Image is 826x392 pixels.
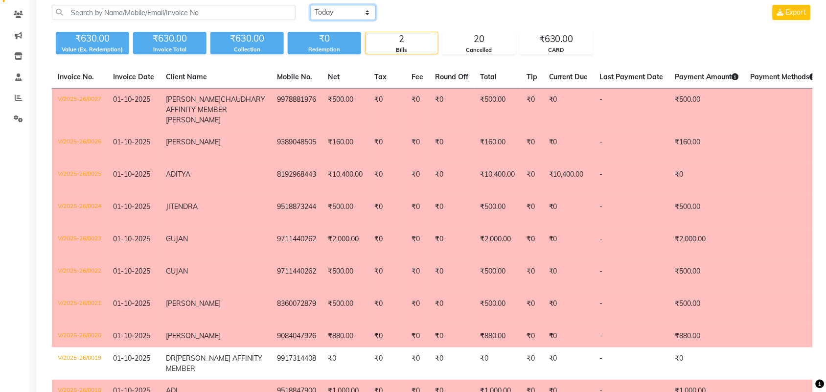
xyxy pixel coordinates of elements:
div: Bills [366,46,438,54]
td: ₹0 [406,347,429,380]
td: ₹0 [521,89,543,132]
span: CHAUDHARY AFFINITY MEMBER [PERSON_NAME] [166,95,265,124]
div: ₹630.00 [210,32,284,46]
td: 9711440262 [271,228,322,260]
span: 01-10-2025 [113,331,150,340]
td: V/2025-26/0020 [52,325,107,347]
td: ₹0 [521,131,543,163]
span: [PERSON_NAME] [166,331,221,340]
span: GUJAN [166,234,188,243]
td: ₹0 [406,131,429,163]
td: ₹500.00 [474,89,521,132]
span: Payment Amount [675,72,739,81]
span: Invoice No. [58,72,94,81]
td: ₹0 [429,260,474,293]
span: 01-10-2025 [113,170,150,179]
td: ₹0 [429,347,474,380]
td: ₹500.00 [669,260,745,293]
td: 8192968443 [271,163,322,196]
td: ₹500.00 [669,293,745,325]
td: ₹0 [543,325,594,347]
td: ₹0 [543,89,594,132]
td: ₹0 [521,325,543,347]
span: [PERSON_NAME] [166,138,221,146]
span: DR [166,354,176,363]
span: Net [328,72,340,81]
td: ₹500.00 [322,89,368,132]
span: Fee [412,72,423,81]
td: ₹0 [406,196,429,228]
div: Collection [210,46,284,54]
td: ₹0 [521,196,543,228]
div: ₹630.00 [520,32,593,46]
td: ₹0 [368,228,406,260]
td: ₹0 [521,260,543,293]
td: ₹10,400.00 [474,163,521,196]
td: - [594,325,669,347]
span: Payment Methods [751,72,817,81]
div: Cancelled [443,46,515,54]
div: Value (Ex. Redemption) [56,46,129,54]
div: ₹630.00 [133,32,206,46]
td: ₹500.00 [322,293,368,325]
td: - [594,89,669,132]
td: - [594,196,669,228]
td: - [594,260,669,293]
span: GUJAN [166,267,188,276]
div: Redemption [288,46,361,54]
td: - [594,228,669,260]
td: ₹0 [521,293,543,325]
td: ₹0 [543,347,594,380]
td: ₹0 [543,228,594,260]
td: ₹0 [429,325,474,347]
td: ₹0 [429,89,474,132]
td: ₹0 [368,347,406,380]
td: ₹0 [521,347,543,380]
div: ₹630.00 [56,32,129,46]
td: - [594,347,669,380]
td: V/2025-26/0026 [52,131,107,163]
td: ₹0 [543,131,594,163]
td: ₹0 [474,347,521,380]
td: - [594,131,669,163]
td: ₹0 [368,196,406,228]
td: ₹500.00 [669,196,745,228]
span: [PERSON_NAME] [166,299,221,308]
td: ₹0 [368,293,406,325]
span: 01-10-2025 [113,299,150,308]
td: 9084047926 [271,325,322,347]
td: ₹0 [543,196,594,228]
td: ₹160.00 [474,131,521,163]
td: ₹0 [406,325,429,347]
td: ₹500.00 [322,196,368,228]
td: ₹0 [521,163,543,196]
td: - [594,163,669,196]
span: 01-10-2025 [113,354,150,363]
td: ₹500.00 [669,89,745,132]
td: V/2025-26/0025 [52,163,107,196]
span: 01-10-2025 [113,138,150,146]
span: Total [480,72,497,81]
td: V/2025-26/0019 [52,347,107,380]
div: 20 [443,32,515,46]
td: ₹160.00 [322,131,368,163]
td: ₹880.00 [669,325,745,347]
span: Client Name [166,72,207,81]
td: ₹880.00 [474,325,521,347]
td: ₹0 [368,131,406,163]
td: 8360072879 [271,293,322,325]
span: Current Due [549,72,588,81]
td: ₹500.00 [474,196,521,228]
td: ₹0 [429,293,474,325]
span: 01-10-2025 [113,267,150,276]
span: [PERSON_NAME] AFFINITY MEMBER [166,354,262,373]
td: 9711440262 [271,260,322,293]
td: V/2025-26/0023 [52,228,107,260]
td: ₹160.00 [669,131,745,163]
td: ₹880.00 [322,325,368,347]
span: JITENDRA [166,202,198,211]
td: ₹10,400.00 [543,163,594,196]
td: V/2025-26/0024 [52,196,107,228]
td: ₹0 [322,347,368,380]
td: ₹0 [406,228,429,260]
